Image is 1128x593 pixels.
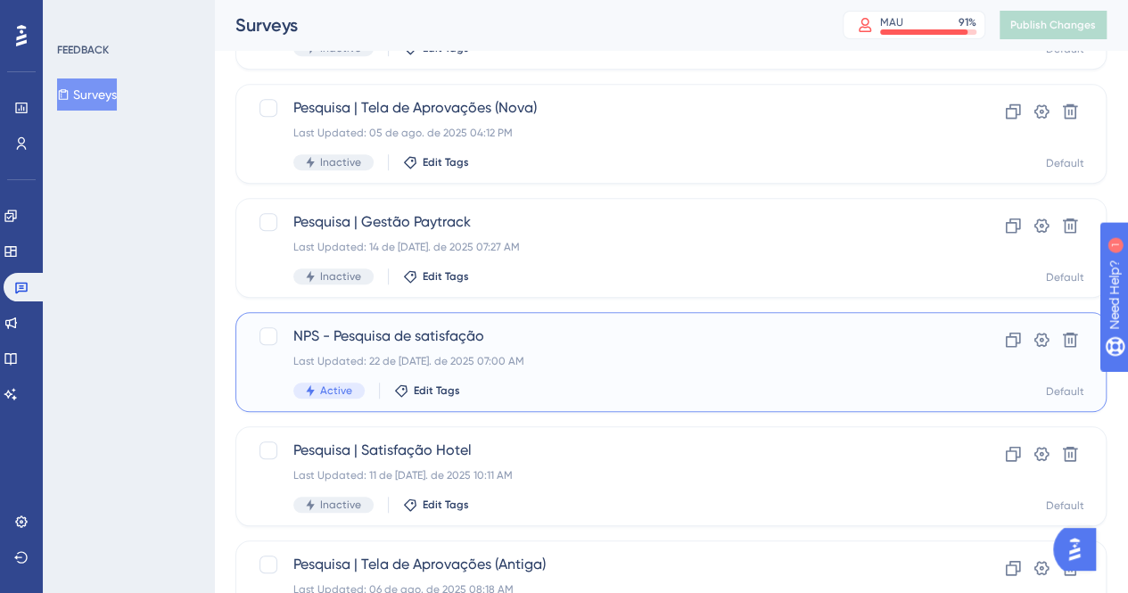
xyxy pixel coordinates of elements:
[320,383,352,398] span: Active
[1010,18,1096,32] span: Publish Changes
[403,498,469,512] button: Edit Tags
[403,269,469,284] button: Edit Tags
[403,155,469,169] button: Edit Tags
[293,97,906,119] span: Pesquisa | Tela de Aprovações (Nova)
[1000,11,1107,39] button: Publish Changes
[293,325,906,347] span: NPS - Pesquisa de satisfação
[1046,156,1084,170] div: Default
[423,269,469,284] span: Edit Tags
[320,269,361,284] span: Inactive
[293,354,906,368] div: Last Updated: 22 de [DATE]. de 2025 07:00 AM
[1046,270,1084,284] div: Default
[880,15,903,29] div: MAU
[423,155,469,169] span: Edit Tags
[293,440,906,461] span: Pesquisa | Satisfação Hotel
[293,240,906,254] div: Last Updated: 14 de [DATE]. de 2025 07:27 AM
[320,498,361,512] span: Inactive
[235,12,798,37] div: Surveys
[42,4,111,26] span: Need Help?
[1046,498,1084,513] div: Default
[1046,384,1084,399] div: Default
[57,78,117,111] button: Surveys
[959,15,976,29] div: 91 %
[1053,523,1107,576] iframe: UserGuiding AI Assistant Launcher
[394,383,460,398] button: Edit Tags
[293,554,906,575] span: Pesquisa | Tela de Aprovações (Antiga)
[293,126,906,140] div: Last Updated: 05 de ago. de 2025 04:12 PM
[423,498,469,512] span: Edit Tags
[57,43,109,57] div: FEEDBACK
[320,155,361,169] span: Inactive
[293,468,906,482] div: Last Updated: 11 de [DATE]. de 2025 10:11 AM
[414,383,460,398] span: Edit Tags
[293,211,906,233] span: Pesquisa | Gestão Paytrack
[124,9,129,23] div: 1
